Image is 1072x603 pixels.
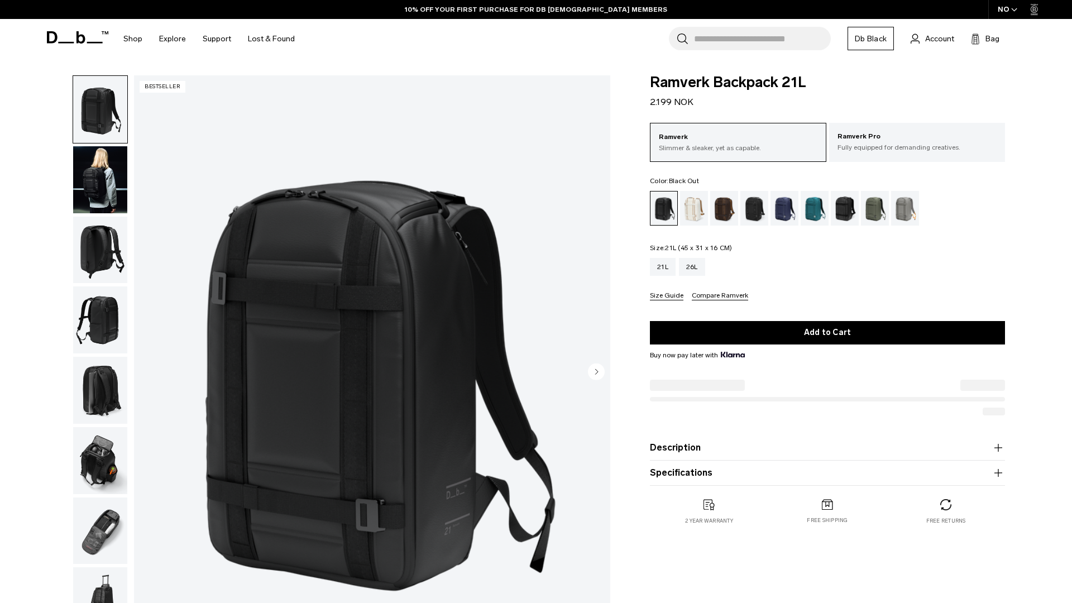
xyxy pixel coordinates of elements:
[73,427,128,495] button: Ramverk Backpack 21L Black Out
[405,4,667,15] a: 10% OFF YOUR FIRST PURCHASE FOR DB [DEMOGRAPHIC_DATA] MEMBERS
[73,356,128,424] button: Ramverk Backpack 21L Black Out
[925,33,954,45] span: Account
[73,216,128,284] button: Ramverk Backpack 21L Black Out
[710,191,738,226] a: Espresso
[650,321,1005,344] button: Add to Cart
[659,143,817,153] p: Slimmer & sleaker, yet as capable.
[123,19,142,59] a: Shop
[740,191,768,226] a: Charcoal Grey
[73,357,127,424] img: Ramverk Backpack 21L Black Out
[971,32,999,45] button: Bag
[73,146,128,214] button: Ramverk Backpack 21L Black Out
[801,191,829,226] a: Midnight Teal
[650,258,676,276] a: 21L
[848,27,894,50] a: Db Black
[680,191,708,226] a: Oatmilk
[891,191,919,226] a: Sand Grey
[926,517,966,525] p: Free returns
[588,363,605,382] button: Next slide
[140,81,185,93] p: Bestseller
[669,177,699,185] span: Black Out
[807,516,848,524] p: Free shipping
[837,131,997,142] p: Ramverk Pro
[159,19,186,59] a: Explore
[650,191,678,226] a: Black Out
[248,19,295,59] a: Lost & Found
[831,191,859,226] a: Reflective Black
[650,97,693,107] span: 2.199 NOK
[650,350,745,360] span: Buy now pay later with
[911,32,954,45] a: Account
[837,142,997,152] p: Fully equipped for demanding creatives.
[73,146,127,213] img: Ramverk Backpack 21L Black Out
[73,286,127,353] img: Ramverk Backpack 21L Black Out
[650,178,699,184] legend: Color:
[685,517,733,525] p: 2 year warranty
[73,75,128,143] button: Ramverk Backpack 21L Black Out
[829,123,1006,161] a: Ramverk Pro Fully equipped for demanding creatives.
[73,76,127,143] img: Ramverk Backpack 21L Black Out
[665,244,732,252] span: 21L (45 x 31 x 16 CM)
[650,75,1005,90] span: Ramverk Backpack 21L
[73,427,127,494] img: Ramverk Backpack 21L Black Out
[115,19,303,59] nav: Main Navigation
[73,497,128,565] button: Ramverk Backpack 21L Black Out
[650,292,683,300] button: Size Guide
[650,245,733,251] legend: Size:
[770,191,798,226] a: Blue Hour
[659,132,817,143] p: Ramverk
[73,286,128,354] button: Ramverk Backpack 21L Black Out
[679,258,705,276] a: 26L
[861,191,889,226] a: Moss Green
[650,466,1005,480] button: Specifications
[73,217,127,284] img: Ramverk Backpack 21L Black Out
[73,497,127,564] img: Ramverk Backpack 21L Black Out
[692,292,748,300] button: Compare Ramverk
[721,352,745,357] img: {"height" => 20, "alt" => "Klarna"}
[650,441,1005,454] button: Description
[203,19,231,59] a: Support
[985,33,999,45] span: Bag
